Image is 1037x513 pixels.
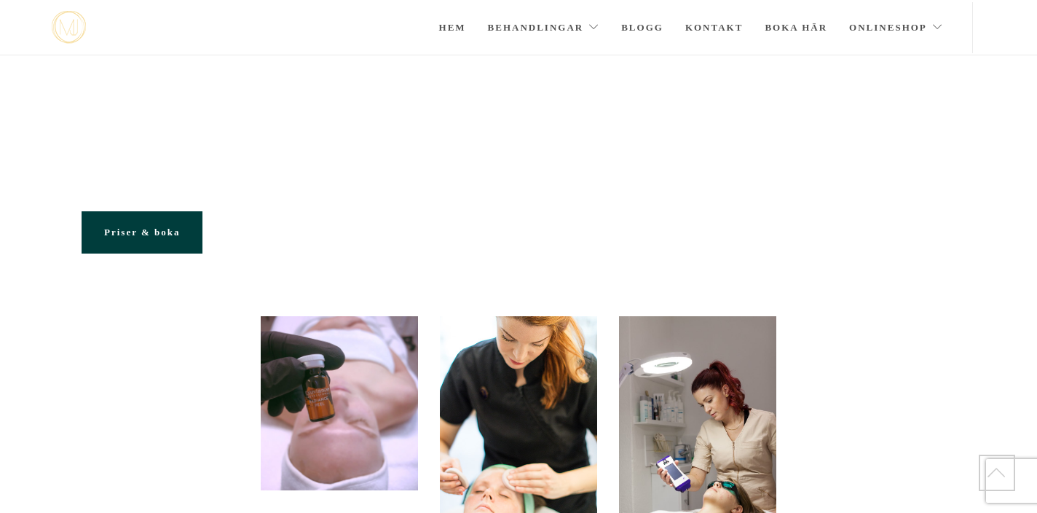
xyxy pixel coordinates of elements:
[52,11,86,44] a: mjstudio mjstudio mjstudio
[52,11,86,44] img: mjstudio
[685,2,744,53] a: Kontakt
[439,2,466,53] a: Hem
[621,2,663,53] a: Blogg
[82,211,202,254] a: Priser & boka
[261,316,418,490] img: 20200316_113429315_iOS
[765,2,827,53] a: Boka här
[104,227,180,238] span: Priser & boka
[488,2,600,53] a: Behandlingar
[849,2,943,53] a: Onlineshop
